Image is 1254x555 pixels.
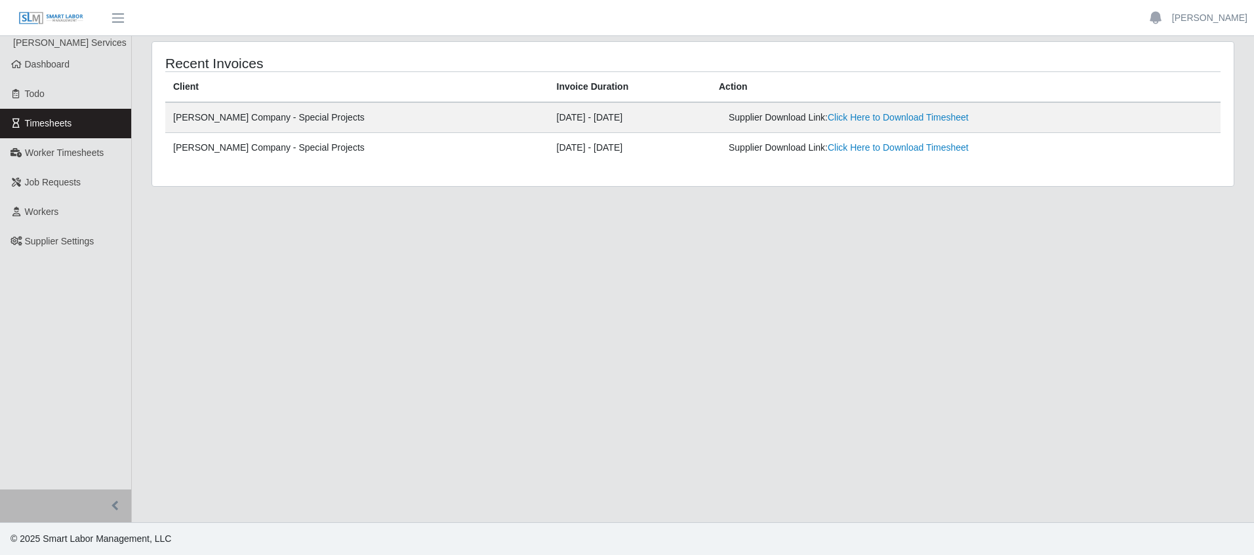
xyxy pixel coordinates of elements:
span: Todo [25,88,45,99]
td: [PERSON_NAME] Company - Special Projects [165,133,549,163]
div: Supplier Download Link: [729,141,1038,155]
span: Supplier Settings [25,236,94,246]
th: Client [165,72,549,103]
span: Job Requests [25,177,81,187]
span: Workers [25,206,59,217]
span: © 2025 Smart Labor Management, LLC [10,533,171,544]
a: Click Here to Download Timesheet [828,142,969,153]
a: [PERSON_NAME] [1172,11,1247,25]
a: Click Here to Download Timesheet [828,112,969,123]
th: Action [711,72,1221,103]
td: [PERSON_NAME] Company - Special Projects [165,102,549,133]
td: [DATE] - [DATE] [549,133,711,163]
span: Dashboard [25,59,70,69]
h4: Recent Invoices [165,55,594,71]
img: SLM Logo [18,11,84,26]
span: [PERSON_NAME] Services [13,37,127,48]
span: Timesheets [25,118,72,128]
div: Supplier Download Link: [729,111,1038,124]
span: Worker Timesheets [25,147,104,158]
th: Invoice Duration [549,72,711,103]
td: [DATE] - [DATE] [549,102,711,133]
